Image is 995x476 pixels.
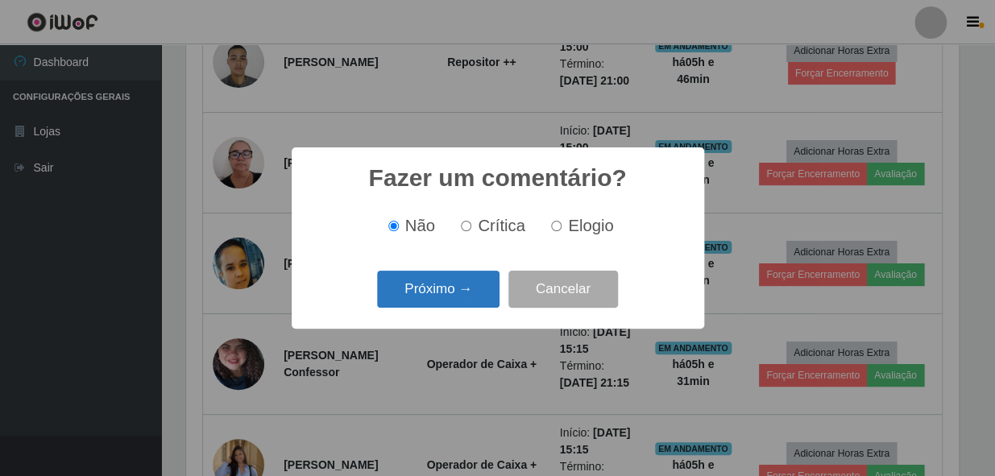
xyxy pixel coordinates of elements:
input: Não [388,221,399,231]
button: Cancelar [508,271,618,308]
input: Elogio [551,221,562,231]
span: Não [405,217,435,234]
h2: Fazer um comentário? [368,163,626,192]
input: Crítica [461,221,471,231]
span: Elogio [568,217,613,234]
button: Próximo → [377,271,500,308]
span: Crítica [478,217,525,234]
